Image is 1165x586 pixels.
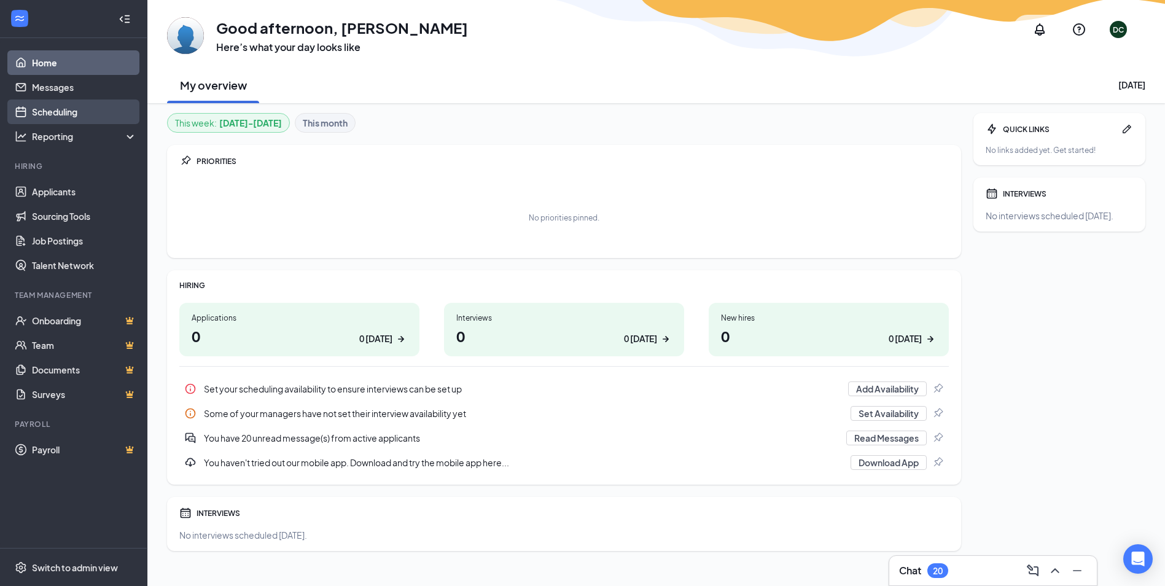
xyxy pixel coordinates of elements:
svg: Info [184,407,197,420]
svg: Download [184,456,197,469]
a: Applications00 [DATE]ArrowRight [179,303,419,356]
svg: ComposeMessage [1026,563,1040,578]
svg: Pen [1121,123,1133,135]
div: Interviews [456,313,672,323]
svg: Pin [932,432,944,444]
div: This week : [175,116,282,130]
div: No links added yet. Get started! [986,145,1133,155]
button: Set Availability [851,406,927,421]
h1: 0 [721,326,937,346]
a: DownloadYou haven't tried out our mobile app. Download and try the mobile app here...Download AppPin [179,450,949,475]
div: DC [1113,25,1124,35]
svg: Bolt [986,123,998,135]
svg: Settings [15,561,27,574]
div: Open Intercom Messenger [1123,544,1153,574]
div: INTERVIEWS [197,508,949,518]
svg: DoubleChatActive [184,432,197,444]
a: Job Postings [32,229,137,253]
h1: 0 [192,326,407,346]
div: HIRING [179,280,949,291]
div: PRIORITIES [197,156,949,166]
svg: ArrowRight [395,333,407,345]
svg: Pin [179,155,192,167]
a: Interviews00 [DATE]ArrowRight [444,303,684,356]
button: Add Availability [848,381,927,396]
h3: Here’s what your day looks like [216,41,468,54]
div: 0 [DATE] [359,332,392,345]
a: DoubleChatActiveYou have 20 unread message(s) from active applicantsRead MessagesPin [179,426,949,450]
div: Some of your managers have not set their interview availability yet [204,407,843,420]
div: You have 20 unread message(s) from active applicants [204,432,839,444]
a: Scheduling [32,100,137,124]
div: Reporting [32,130,138,143]
a: InfoSome of your managers have not set their interview availability yetSet AvailabilityPin [179,401,949,426]
h2: My overview [180,77,247,93]
a: PayrollCrown [32,437,137,462]
div: Set your scheduling availability to ensure interviews can be set up [179,377,949,401]
a: InfoSet your scheduling availability to ensure interviews can be set upAdd AvailabilityPin [179,377,949,401]
svg: Info [184,383,197,395]
div: New hires [721,313,937,323]
a: Applicants [32,179,137,204]
a: SurveysCrown [32,382,137,407]
div: 0 [DATE] [624,332,657,345]
a: New hires00 [DATE]ArrowRight [709,303,949,356]
svg: Calendar [986,187,998,200]
a: Home [32,50,137,75]
button: ChevronUp [1045,561,1065,580]
svg: Pin [932,407,944,420]
div: Team Management [15,290,134,300]
svg: ChevronUp [1048,563,1062,578]
div: No priorities pinned. [529,213,599,223]
b: [DATE] - [DATE] [219,116,282,130]
a: Talent Network [32,253,137,278]
svg: ArrowRight [924,333,937,345]
svg: Minimize [1070,563,1085,578]
div: No interviews scheduled [DATE]. [986,209,1133,222]
div: INTERVIEWS [1003,189,1133,199]
svg: Calendar [179,507,192,519]
div: You haven't tried out our mobile app. Download and try the mobile app here... [179,450,949,475]
a: OnboardingCrown [32,308,137,333]
svg: WorkstreamLogo [14,12,26,25]
svg: Collapse [119,13,131,25]
a: DocumentsCrown [32,357,137,382]
svg: Pin [932,456,944,469]
svg: Pin [932,383,944,395]
button: Download App [851,455,927,470]
div: You have 20 unread message(s) from active applicants [179,426,949,450]
h3: Chat [899,564,921,577]
a: Messages [32,75,137,100]
div: Hiring [15,161,134,171]
div: 20 [933,566,943,576]
div: 0 [DATE] [889,332,922,345]
a: Sourcing Tools [32,204,137,229]
div: Applications [192,313,407,323]
div: Set your scheduling availability to ensure interviews can be set up [204,383,841,395]
b: This month [303,116,348,130]
a: TeamCrown [32,333,137,357]
svg: QuestionInfo [1072,22,1086,37]
svg: ArrowRight [660,333,672,345]
button: Minimize [1067,561,1087,580]
button: ComposeMessage [1023,561,1043,580]
h1: 0 [456,326,672,346]
div: No interviews scheduled [DATE]. [179,529,949,541]
svg: Notifications [1032,22,1047,37]
div: Some of your managers have not set their interview availability yet [179,401,949,426]
svg: Analysis [15,130,27,143]
div: You haven't tried out our mobile app. Download and try the mobile app here... [204,456,843,469]
div: Payroll [15,419,134,429]
h1: Good afternoon, [PERSON_NAME] [216,17,468,38]
div: QUICK LINKS [1003,124,1116,135]
div: [DATE] [1118,79,1145,91]
div: Switch to admin view [32,561,118,574]
img: Dustin Call [167,17,204,54]
button: Read Messages [846,431,927,445]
